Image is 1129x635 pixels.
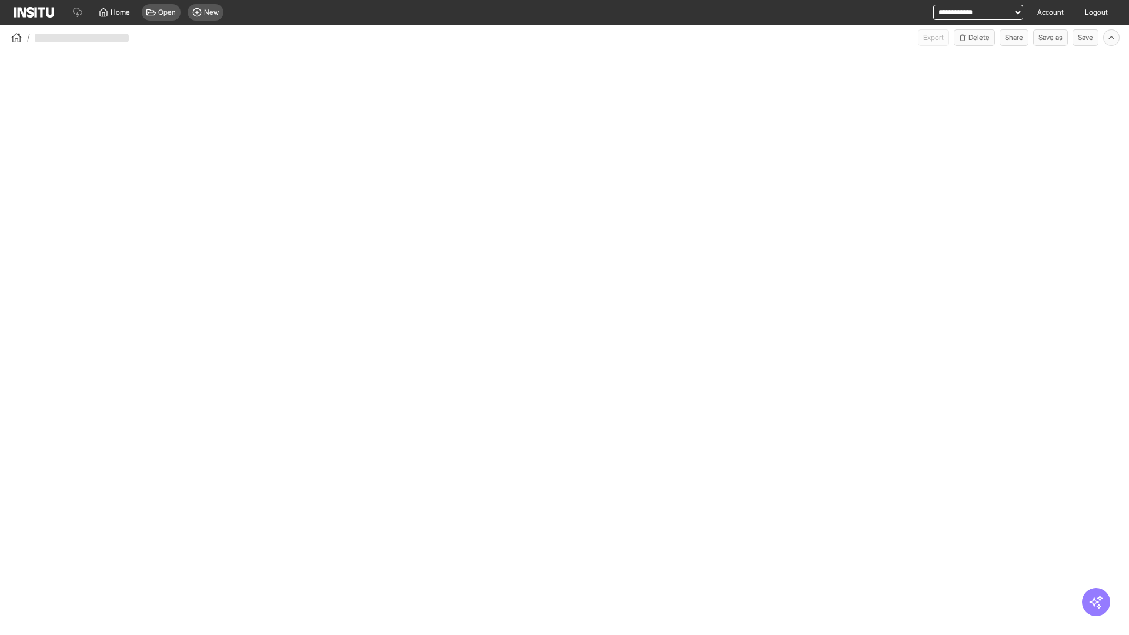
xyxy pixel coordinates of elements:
[918,29,949,46] span: Can currently only export from Insights reports.
[14,7,54,18] img: Logo
[158,8,176,17] span: Open
[918,29,949,46] button: Export
[1073,29,1098,46] button: Save
[204,8,219,17] span: New
[111,8,130,17] span: Home
[27,32,30,44] span: /
[1033,29,1068,46] button: Save as
[1000,29,1028,46] button: Share
[954,29,995,46] button: Delete
[9,31,30,45] button: /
